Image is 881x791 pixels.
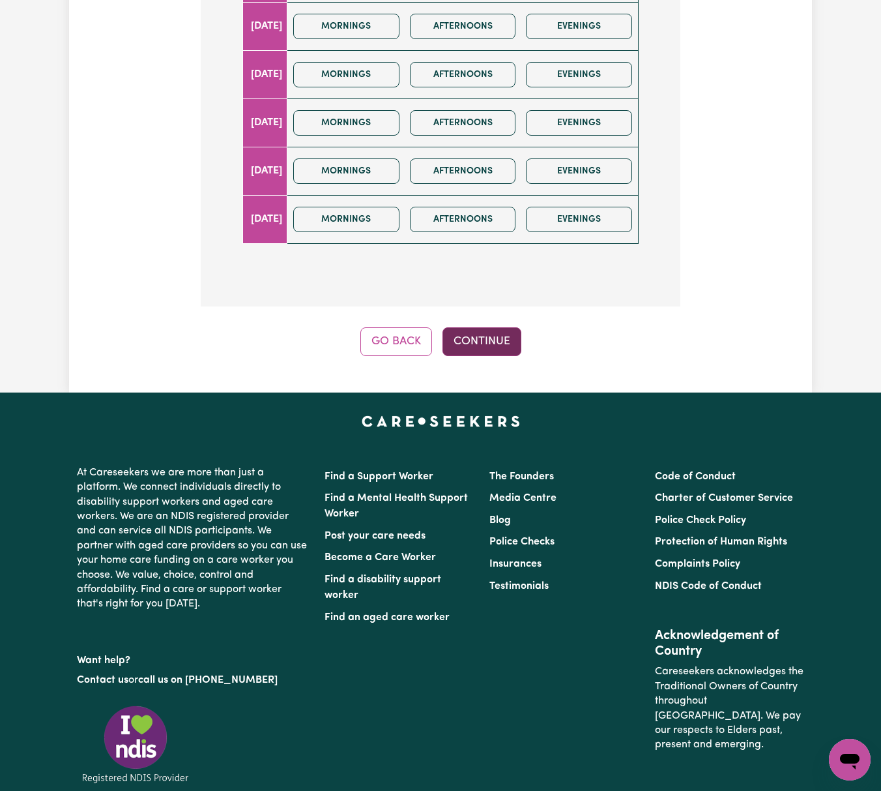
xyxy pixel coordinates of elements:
button: Evenings [526,14,632,39]
p: or [77,668,309,693]
a: Find an aged care worker [325,612,450,623]
a: Protection of Human Rights [655,537,787,547]
td: [DATE] [243,98,287,147]
a: Become a Care Worker [325,552,436,563]
img: Registered NDIS provider [77,704,194,785]
button: Afternoons [410,207,516,232]
a: Police Checks [489,537,555,547]
a: Find a Support Worker [325,471,433,482]
a: NDIS Code of Conduct [655,581,762,591]
td: [DATE] [243,50,287,98]
p: Careseekers acknowledges the Traditional Owners of Country throughout [GEOGRAPHIC_DATA]. We pay o... [655,659,804,757]
a: Complaints Policy [655,559,740,569]
button: Afternoons [410,110,516,136]
button: Evenings [526,62,632,87]
a: Post your care needs [325,531,426,541]
a: Media Centre [489,493,556,503]
button: Afternoons [410,62,516,87]
a: Police Check Policy [655,515,746,526]
a: Charter of Customer Service [655,493,793,503]
a: Find a disability support worker [325,575,441,601]
a: Insurances [489,559,542,569]
a: call us on [PHONE_NUMBER] [138,675,278,685]
a: Blog [489,515,511,526]
button: Mornings [293,158,399,184]
a: The Founders [489,471,554,482]
button: Afternoons [410,158,516,184]
button: Evenings [526,207,632,232]
button: Evenings [526,110,632,136]
iframe: Button to launch messaging window [829,739,871,781]
p: Want help? [77,648,309,668]
p: At Careseekers we are more than just a platform. We connect individuals directly to disability su... [77,460,309,617]
h2: Acknowledgement of Country [655,628,804,659]
a: Careseekers home page [362,416,520,426]
button: Afternoons [410,14,516,39]
button: Mornings [293,14,399,39]
a: Testimonials [489,581,549,591]
a: Find a Mental Health Support Worker [325,493,468,519]
a: Contact us [77,675,128,685]
button: Mornings [293,207,399,232]
button: Evenings [526,158,632,184]
button: Continue [442,327,521,356]
a: Code of Conduct [655,471,736,482]
button: Go Back [360,327,432,356]
td: [DATE] [243,147,287,195]
button: Mornings [293,62,399,87]
td: [DATE] [243,2,287,50]
td: [DATE] [243,195,287,243]
button: Mornings [293,110,399,136]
